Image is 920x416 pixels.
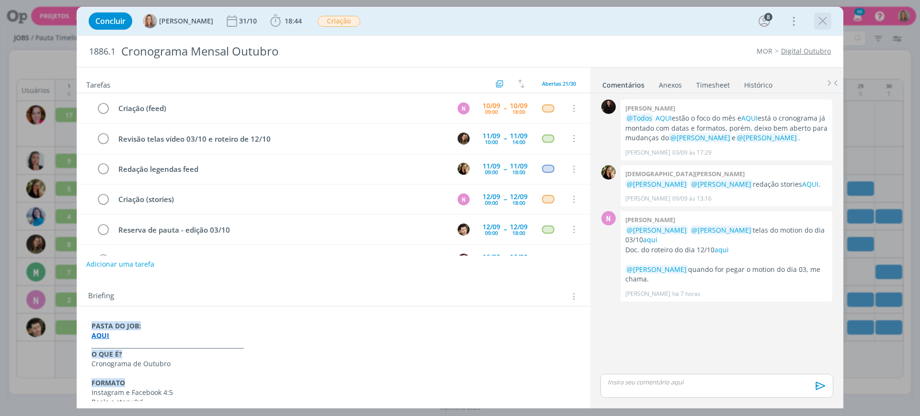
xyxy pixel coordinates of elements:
div: 09:00 [485,169,498,175]
span: -- [504,196,506,202]
button: 18:44 [268,13,304,29]
img: S [601,100,616,114]
span: @[PERSON_NAME] [627,225,687,235]
strong: O QUE É? [92,349,122,359]
div: 11/09 [510,163,528,169]
button: Concluir [89,12,132,30]
a: Digital Outubro [781,46,831,56]
img: V [458,224,470,236]
span: Concluir [95,17,126,25]
div: 10/09 [510,102,528,109]
div: 11/09 [510,133,528,139]
img: C [601,165,616,180]
button: C [456,162,471,176]
a: aqui [714,245,729,254]
div: 12/09 [510,193,528,200]
p: Doc. do roteiro do dia 12/10 [625,245,828,255]
a: AQUI [802,180,818,189]
b: [PERSON_NAME] [625,215,675,224]
div: 12/09 [510,224,528,230]
span: -- [504,226,506,233]
div: Reserva de pauta - edição 03/10 [114,224,448,236]
strong: _____________________________________________________ [92,340,244,349]
span: Tarefas [86,78,110,90]
button: A[PERSON_NAME] [143,14,213,28]
span: @[PERSON_NAME] [627,180,687,189]
span: Criação [318,16,360,27]
span: -- [504,105,506,112]
button: J [456,131,471,146]
button: N [456,192,471,206]
span: @[PERSON_NAME] [670,133,730,142]
button: 8 [757,13,772,29]
span: Abertas 21/30 [542,80,576,87]
button: N [456,101,471,115]
div: 8 [764,13,772,21]
span: 03/09 às 17:29 [672,148,712,157]
span: @[PERSON_NAME] [737,133,797,142]
a: AQUI [741,113,758,123]
b: [PERSON_NAME] [625,104,675,112]
div: N [601,211,616,225]
div: Criação (stories) [114,193,448,205]
p: telas do motion do dia 03/10 [625,225,828,245]
a: Histórico [744,76,773,90]
span: 09/09 às 13:16 [672,194,712,203]
div: 18:00 [512,200,525,205]
p: redação stories . [625,180,828,189]
span: 1886.1 [89,46,115,57]
img: arrow-down-up.svg [518,79,525,88]
span: @[PERSON_NAME] [691,225,751,235]
span: há 7 horas [672,290,701,298]
button: V [456,222,471,236]
div: 09:00 [485,230,498,236]
div: 31/10 [239,18,259,24]
button: Criação [317,15,361,27]
p: Instagram e Facebook 4:5 [92,388,575,397]
span: @[PERSON_NAME] [627,265,687,274]
div: 18:00 [512,169,525,175]
div: 10:00 [485,139,498,145]
div: 16/09 [483,254,500,260]
div: dialog [77,7,843,408]
div: Criação (feed) [114,102,448,114]
div: 18:00 [512,230,525,236]
span: 18:44 [285,16,302,25]
button: B [456,253,471,267]
span: @[PERSON_NAME] [691,180,751,189]
a: AQUI [92,331,109,340]
div: 10/09 [483,102,500,109]
span: -- [504,166,506,172]
p: [PERSON_NAME] [625,148,670,157]
div: Revisão Final (vai faltar vídeos de 12 e 28/10) [114,254,448,266]
div: Cronograma Mensal Outubro [117,40,518,63]
div: 09:00 [485,200,498,205]
div: N [458,193,470,205]
strong: PASTA DO JOB: [92,321,141,330]
div: 16/09 [510,254,528,260]
span: @Todos [627,113,652,123]
span: Briefing [88,290,114,303]
div: 12/09 [483,224,500,230]
div: Anexos [659,80,682,90]
div: 14:00 [512,139,525,145]
img: C [458,163,470,175]
p: [PERSON_NAME] [625,194,670,203]
a: aqui [643,235,657,244]
span: -- [504,135,506,142]
img: A [143,14,157,28]
div: 18:00 [512,109,525,114]
img: B [458,254,470,266]
p: estão o foco do mês e está o cronograma já montado com datas e formatos, porém, deixo bem aberto ... [625,113,828,143]
strong: FORMATO [92,378,125,387]
a: Comentários [602,76,645,90]
a: MOR [757,46,772,56]
div: N [458,102,470,114]
div: 11/09 [483,133,500,139]
div: 11/09 [483,163,500,169]
p: Cronograma de Outubro [92,359,575,369]
div: Redação legendas feed [114,163,448,175]
img: J [458,133,470,145]
button: Adicionar uma tarefa [86,256,155,273]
